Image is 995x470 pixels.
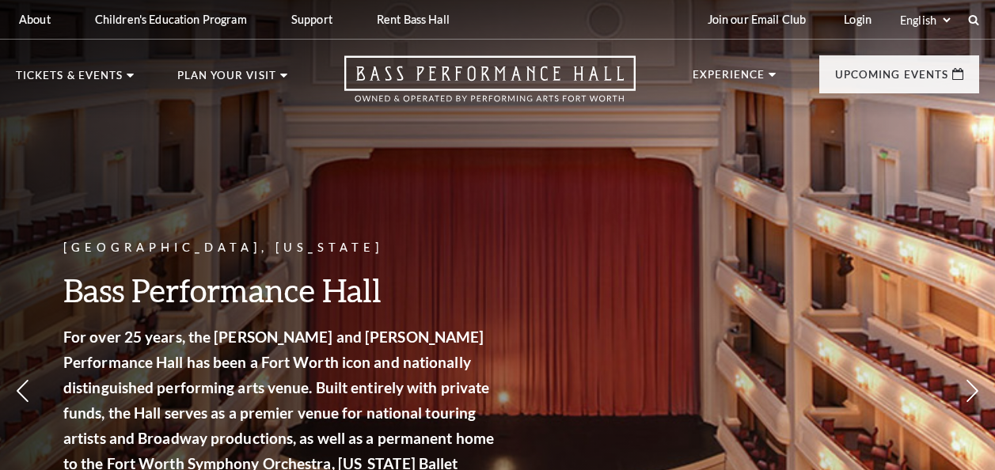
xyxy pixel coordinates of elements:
p: Rent Bass Hall [377,13,450,26]
p: Upcoming Events [835,70,948,89]
p: Support [291,13,332,26]
select: Select: [897,13,953,28]
p: [GEOGRAPHIC_DATA], [US_STATE] [63,238,499,258]
p: Plan Your Visit [177,70,276,89]
h3: Bass Performance Hall [63,270,499,310]
p: About [19,13,51,26]
p: Tickets & Events [16,70,123,89]
p: Experience [693,70,765,89]
p: Children's Education Program [95,13,247,26]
